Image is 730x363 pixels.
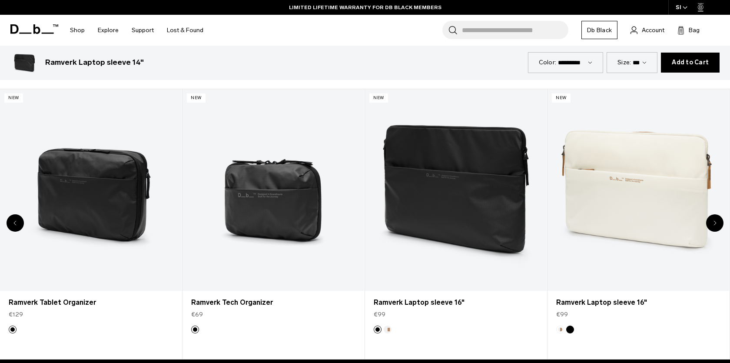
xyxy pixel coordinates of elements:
a: Ramverk Laptop sleeve 16" [374,297,538,308]
p: New [369,93,388,103]
a: Ramverk Tablet Organizer [9,297,173,308]
span: €99 [556,310,568,319]
span: €69 [191,310,203,319]
div: 6 / 8 [547,89,730,360]
a: Account [630,25,664,35]
label: Size: [617,58,631,67]
div: 5 / 8 [365,89,547,360]
div: 4 / 8 [182,89,365,360]
a: Ramverk Laptop sleeve 16 [547,89,729,291]
a: Ramverk Laptop sleeve 16" [556,297,720,308]
a: Ramverk Tech Organizer [182,89,364,291]
div: Next slide [706,214,723,232]
h3: Ramverk Laptop sleeve 14" [45,57,144,68]
button: Oatmilk [556,326,564,333]
a: Ramverk Laptop sleeve 16 [365,89,547,291]
p: New [187,93,206,103]
span: €129 [9,310,23,319]
button: Black Out [9,326,17,333]
button: Black Out [374,326,382,333]
span: Bag [689,26,700,35]
p: New [552,93,571,103]
a: Shop [70,15,85,46]
label: Color: [539,58,557,67]
button: Oatmilk [384,326,392,333]
a: Support [132,15,154,46]
button: Add to Cart [661,53,720,73]
a: Lost & Found [167,15,203,46]
button: Black Out [566,326,574,333]
span: Account [642,26,664,35]
a: Explore [98,15,119,46]
a: Ramverk Tech Organizer [191,297,355,308]
a: LIMITED LIFETIME WARRANTY FOR DB BLACK MEMBERS [289,3,441,11]
p: New [4,93,23,103]
div: Previous slide [7,214,24,232]
span: Add to Cart [672,59,709,66]
nav: Main Navigation [63,15,210,46]
button: Black Out [191,326,199,333]
img: Ramverk Laptop sleeve 14" Black Out [10,49,38,77]
span: €99 [374,310,385,319]
button: Bag [677,25,700,35]
a: Db Black [581,21,617,39]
